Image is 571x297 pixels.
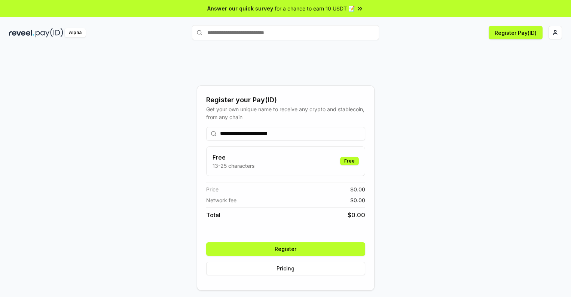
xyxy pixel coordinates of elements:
[206,210,220,219] span: Total
[207,4,273,12] span: Answer our quick survey
[65,28,86,37] div: Alpha
[489,26,543,39] button: Register Pay(ID)
[348,210,365,219] span: $ 0.00
[206,105,365,121] div: Get your own unique name to receive any crypto and stablecoin, from any chain
[206,242,365,256] button: Register
[350,185,365,193] span: $ 0.00
[350,196,365,204] span: $ 0.00
[36,28,63,37] img: pay_id
[213,162,254,170] p: 13-25 characters
[206,262,365,275] button: Pricing
[213,153,254,162] h3: Free
[206,95,365,105] div: Register your Pay(ID)
[340,157,359,165] div: Free
[9,28,34,37] img: reveel_dark
[206,196,236,204] span: Network fee
[275,4,355,12] span: for a chance to earn 10 USDT 📝
[206,185,219,193] span: Price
